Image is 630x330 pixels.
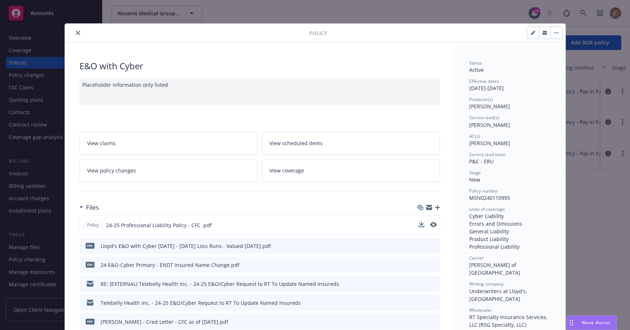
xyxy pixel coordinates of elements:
span: Wholesaler [469,307,492,313]
button: preview file [430,222,437,227]
span: [PERSON_NAME] [469,103,510,110]
span: P&C - ERU [469,158,494,165]
span: Lines of coverage [469,206,505,212]
span: Underwriters at Lloyd's, [GEOGRAPHIC_DATA] [469,288,529,302]
span: View coverage [269,167,304,174]
div: Lloyd's E&O with Cyber [DATE] - [DATE] Loss Runs - Valued [DATE].pdf [101,242,271,250]
span: Writing company [469,281,503,287]
button: preview file [431,318,437,326]
span: Policy [86,222,100,228]
button: download file [419,318,425,326]
span: Active [469,66,484,73]
div: [DATE] - [DATE] [469,78,551,92]
span: pdf [86,262,94,267]
div: 24 E&O-Cyber Primary - ENDT Insured Name Change.pdf [101,261,240,269]
span: View claims [87,139,116,147]
button: download file [419,221,424,229]
div: [PERSON_NAME] - Cred Letter - CFC as of [DATE].pdf [101,318,228,326]
span: [PERSON_NAME] [469,140,510,147]
span: Status [469,60,482,66]
button: download file [419,280,425,288]
a: View scheduled items [262,132,440,155]
button: download file [419,242,425,250]
a: View policy changes [79,159,258,182]
button: Nova Assist [567,315,617,330]
button: download file [419,221,424,227]
span: [PERSON_NAME] [469,121,510,128]
div: E&O with Cyber [79,60,440,72]
div: Placeholder information only listed [79,78,440,105]
button: preview file [431,280,437,288]
span: New [469,176,480,183]
h3: Files [86,203,99,212]
div: Professional Liability [469,243,551,251]
div: Drag to move [567,316,576,330]
span: 24-25 Professional Liability Policy - CFC .pdf [106,221,212,229]
a: View coverage [262,159,440,182]
span: Effective dates [469,78,499,84]
div: RE: (EXTERNAL) Telebelly Health Inc. - 24-25 E&O/Cyber Request to RT To Update Named Insureds [101,280,339,288]
span: View policy changes [87,167,136,174]
div: Product Liability [469,235,551,243]
span: RT Specialty Insurance Services, LLC (RSG Specialty, LLC) [469,314,549,328]
div: General Liability [469,228,551,235]
span: AC(s) [469,133,480,139]
span: Stage [469,170,481,176]
span: View scheduled items [269,139,323,147]
div: Files [79,203,99,212]
span: MSN0240110995 [469,194,510,201]
button: preview file [431,299,437,307]
span: Service lead(s) [469,114,499,121]
span: [PERSON_NAME] of [GEOGRAPHIC_DATA] [469,261,520,276]
div: Cyber Liability [469,212,551,220]
button: download file [419,261,425,269]
button: close [74,28,82,37]
span: pdf [86,319,94,324]
span: pdf [86,243,94,248]
button: preview file [431,242,437,250]
span: Producer(s) [469,96,493,102]
span: Nova Assist [582,319,611,326]
div: Errors and Omissions [469,220,551,228]
button: download file [419,299,425,307]
span: Carrier [469,255,484,261]
div: Telebelly Health Inc. - 24-25 E&O/Cyber Request to RT To Update Named Insureds [101,299,301,307]
button: preview file [430,221,437,229]
span: Service lead team [469,151,506,158]
button: preview file [431,261,437,269]
span: Policy number [469,188,498,194]
a: View claims [79,132,258,155]
span: Policy [309,29,327,37]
